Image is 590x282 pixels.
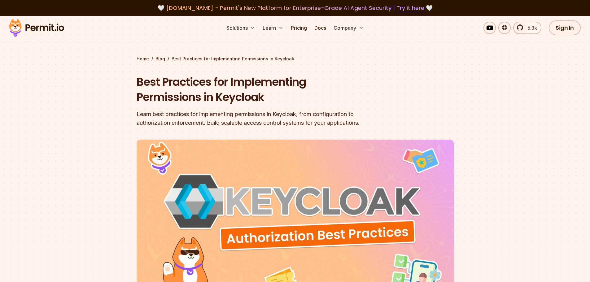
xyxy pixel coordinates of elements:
[549,20,581,35] a: Sign In
[15,4,575,12] div: 🤍 🤍
[166,4,424,12] span: [DOMAIN_NAME] - Permit's New Platform for Enterprise-Grade AI Agent Security |
[524,24,537,32] span: 5.3k
[396,4,424,12] a: Try it here
[137,74,374,105] h1: Best Practices for Implementing Permissions in Keycloak
[312,22,329,34] a: Docs
[331,22,366,34] button: Company
[137,56,454,62] div: / /
[137,110,374,127] div: Learn best practices for implementing permissions in Keycloak, from configuration to authorizatio...
[513,22,541,34] a: 5.3k
[224,22,258,34] button: Solutions
[137,56,149,62] a: Home
[288,22,309,34] a: Pricing
[6,17,67,38] img: Permit logo
[260,22,286,34] button: Learn
[155,56,165,62] a: Blog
